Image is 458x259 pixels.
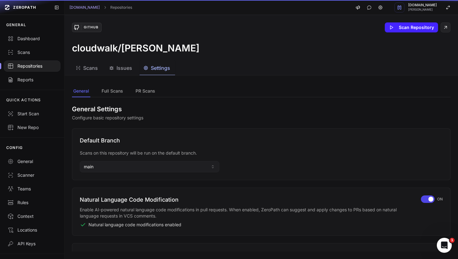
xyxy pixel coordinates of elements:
span: ZEROPATH [13,5,36,10]
p: Enable AI-powered natural language code modifications in pull requests. When enabled, ZeroPath ca... [80,207,413,219]
div: Reports [7,77,57,83]
div: Start Scan [7,111,57,117]
div: Locations [7,227,57,233]
p: QUICK ACTIONS [6,98,41,103]
iframe: Intercom live chat [437,238,452,253]
button: Scan Repository [385,22,438,32]
p: Scans on this repository will be run on the default branch. [80,150,443,156]
span: Settings [151,64,170,72]
button: PR Scans [134,85,156,97]
h3: Natural Language Code Modification [80,195,413,204]
span: Natural language code modifications enabled [88,222,181,228]
div: Dashboard [7,36,57,42]
button: Full Scans [100,85,124,97]
span: ON [437,197,443,202]
p: GENERAL [6,22,26,27]
span: [PERSON_NAME] [408,8,437,11]
h3: Default Branch [80,136,443,145]
span: main [84,164,93,170]
div: New Repo [7,124,57,131]
div: Scans [7,49,57,55]
div: Context [7,213,57,219]
a: ZEROPATH [2,2,49,12]
div: Scanner [7,172,57,178]
h2: General Settings [72,105,451,113]
svg: chevron right, [103,5,107,10]
span: Scans [83,64,98,72]
span: [DOMAIN_NAME] [408,3,437,7]
div: GitHub [81,25,101,30]
div: API Keys [7,241,57,247]
span: 1 [450,238,455,243]
span: Issues [117,64,132,72]
div: Rules [7,199,57,206]
svg: caret sort, [210,164,215,169]
nav: breadcrumb [69,5,132,10]
div: Repositories [7,63,57,69]
button: General [72,85,90,97]
div: Teams [7,186,57,192]
p: CONFIG [6,145,23,150]
a: [DOMAIN_NAME] [69,5,100,10]
a: Repositories [110,5,132,10]
h3: cloudwalk/[PERSON_NAME] [72,42,199,54]
p: Configure basic repository settings [72,115,451,121]
div: General [7,158,57,165]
